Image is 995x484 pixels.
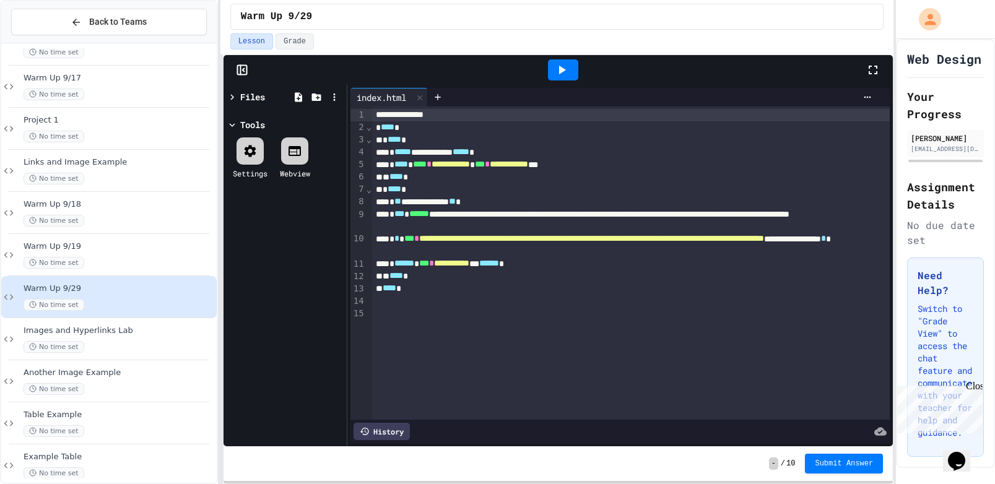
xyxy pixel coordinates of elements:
div: Chat with us now!Close [5,5,85,79]
h1: Web Design [907,50,981,67]
div: Settings [233,168,267,179]
span: Back to Teams [89,15,147,28]
div: 7 [350,183,366,196]
iframe: chat widget [892,381,983,433]
h3: Need Help? [918,268,973,298]
button: Grade [276,33,314,50]
span: Submit Answer [815,459,873,469]
div: 13 [350,283,366,295]
div: 4 [350,146,366,158]
span: Warm Up 9/19 [24,241,214,252]
span: No time set [24,425,84,437]
div: 2 [350,121,366,134]
p: Switch to "Grade View" to access the chat feature and communicate with your teacher for help and ... [918,303,973,439]
button: Lesson [230,33,273,50]
button: Back to Teams [11,9,207,35]
span: No time set [24,89,84,100]
span: Fold line [366,134,372,144]
span: No time set [24,467,84,479]
span: Fold line [366,122,372,132]
span: No time set [24,131,84,142]
span: Table Example [24,410,214,420]
div: 6 [350,171,366,183]
span: Project 1 [24,115,214,126]
div: 15 [350,308,366,320]
div: 1 [350,109,366,121]
span: Warm Up 9/17 [24,73,214,84]
span: Another Image Example [24,368,214,378]
div: 9 [350,209,366,233]
div: 3 [350,134,366,146]
div: Webview [280,168,310,179]
div: [PERSON_NAME] [911,132,980,144]
span: No time set [24,46,84,58]
span: No time set [24,341,84,353]
div: Files [240,90,265,103]
div: 10 [350,233,366,257]
span: Fold line [366,184,372,194]
div: index.html [350,91,412,104]
div: 14 [350,295,366,308]
h2: Your Progress [907,88,984,123]
div: 12 [350,270,366,283]
span: No time set [24,257,84,269]
div: 8 [350,196,366,208]
span: No time set [24,173,84,184]
div: 11 [350,258,366,270]
span: - [769,457,778,470]
span: 10 [786,459,795,469]
div: [EMAIL_ADDRESS][DOMAIN_NAME] [911,144,980,153]
span: No time set [24,215,84,227]
span: / [781,459,785,469]
span: Links and Image Example [24,157,214,168]
span: Example Table [24,452,214,462]
div: 5 [350,158,366,171]
div: Tools [240,118,265,131]
h2: Assignment Details [907,178,984,213]
span: Warm Up 9/29 [241,9,312,24]
div: History [354,423,410,440]
span: Warm Up 9/18 [24,199,214,210]
span: Images and Hyperlinks Lab [24,326,214,336]
button: Submit Answer [805,454,883,473]
div: No due date set [907,218,984,248]
span: Warm Up 9/29 [24,283,214,294]
span: No time set [24,299,84,311]
span: No time set [24,383,84,395]
div: index.html [350,88,428,106]
div: My Account [906,5,944,33]
iframe: chat widget [943,434,983,472]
